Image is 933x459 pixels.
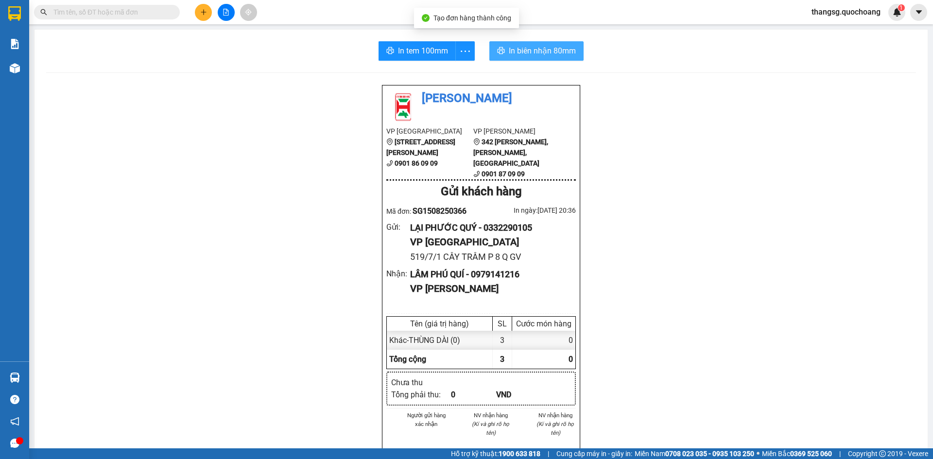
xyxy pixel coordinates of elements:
b: 0901 87 09 09 [482,170,525,178]
span: 3 [500,355,504,364]
span: 0 [569,355,573,364]
b: 0901 86 09 09 [395,159,438,167]
button: file-add [218,4,235,21]
span: 1 [899,4,903,11]
li: NV nhận hàng [470,411,512,420]
span: check-circle [422,14,430,22]
button: printerIn biên nhận 80mm [489,41,584,61]
img: warehouse-icon [10,63,20,73]
span: | [839,448,841,459]
strong: 0708 023 035 - 0935 103 250 [665,450,754,458]
li: Người gửi hàng xác nhận [406,411,447,428]
span: In tem 100mm [398,45,448,57]
span: question-circle [10,395,19,404]
span: Hỗ trợ kỹ thuật: [451,448,540,459]
div: Mã đơn: [386,205,481,217]
span: Miền Nam [635,448,754,459]
li: VP [GEOGRAPHIC_DATA] [386,126,473,136]
span: Miền Bắc [762,448,832,459]
span: Tạo đơn hàng thành công [433,14,511,22]
img: warehouse-icon [10,373,20,383]
button: more [455,41,475,61]
div: In ngày: [DATE] 20:36 [481,205,576,216]
span: environment [473,138,480,145]
span: phone [386,160,393,167]
li: NV nhận hàng [535,411,576,420]
span: environment [386,138,393,145]
div: Tên (giá trị hàng) [389,319,490,328]
img: solution-icon [10,39,20,49]
div: Nhận : [386,268,410,280]
span: caret-down [915,8,923,17]
i: (Kí và ghi rõ họ tên) [536,421,574,436]
strong: 1900 633 818 [499,450,540,458]
div: LẠI PHƯỚC QUÝ - 0332290105 [410,221,568,235]
span: | [548,448,549,459]
span: SG1508250366 [413,206,466,216]
div: Cước món hàng [515,319,573,328]
button: aim [240,4,257,21]
sup: 1 [898,4,905,11]
span: In biên nhận 80mm [509,45,576,57]
span: Cung cấp máy in - giấy in: [556,448,632,459]
span: message [10,439,19,448]
div: 3 [493,331,512,350]
button: plus [195,4,212,21]
span: more [456,45,474,57]
span: file-add [223,9,229,16]
span: plus [200,9,207,16]
img: logo.jpg [386,89,420,123]
div: VP [PERSON_NAME] [410,281,568,296]
span: Tổng cộng [389,355,426,364]
strong: 0369 525 060 [790,450,832,458]
b: 342 [PERSON_NAME], [PERSON_NAME], [GEOGRAPHIC_DATA] [473,138,548,167]
span: search [40,9,47,16]
img: icon-new-feature [893,8,901,17]
div: VP [GEOGRAPHIC_DATA] [410,235,568,250]
div: Gửi khách hàng [386,183,576,201]
div: 0 [451,389,496,401]
span: notification [10,417,19,426]
div: Chưa thu [391,376,451,389]
span: phone [473,170,480,177]
span: ⚪️ [757,452,760,456]
li: VP [PERSON_NAME] [473,126,560,136]
div: LÂM PHÚ QUÍ - 0979141216 [410,268,568,281]
div: 0 [512,331,575,350]
div: VND [496,389,541,401]
div: SL [495,319,509,328]
b: [STREET_ADDRESS][PERSON_NAME] [386,138,455,156]
i: (Kí và ghi rõ họ tên) [472,421,509,436]
input: Tìm tên, số ĐT hoặc mã đơn [53,7,168,17]
button: printerIn tem 100mm [379,41,456,61]
span: thangsg.quochoang [804,6,888,18]
span: printer [497,47,505,56]
div: Tổng phải thu : [391,389,451,401]
span: Khác - THÙNG DÀI (0) [389,336,460,345]
img: logo-vxr [8,6,21,21]
button: caret-down [910,4,927,21]
div: 519/7/1 CÂY TRÂM P 8 Q GV [410,250,568,264]
div: Gửi : [386,221,410,233]
li: [PERSON_NAME] [386,89,576,108]
span: printer [386,47,394,56]
span: aim [245,9,252,16]
span: copyright [879,450,886,457]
